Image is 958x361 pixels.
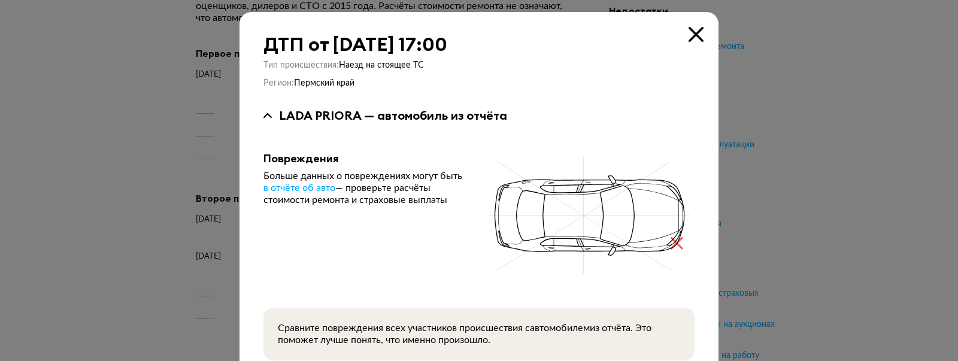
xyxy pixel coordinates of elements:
[263,60,695,71] div: Тип происшествия :
[263,34,695,55] div: ДТП от [DATE] 17:00
[263,78,695,89] div: Регион :
[263,170,466,206] div: Больше данных о повреждениях могут быть — проверьте расчёты стоимости ремонта и страховые выплаты
[339,61,424,69] span: Наезд на стоящее ТС
[294,79,354,87] span: Пермский край
[263,182,335,194] a: в отчёте об авто
[263,152,466,165] div: Повреждения
[279,108,507,123] div: LADA PRIORA — автомобиль из отчёта
[263,183,335,193] span: в отчёте об авто
[278,322,680,346] div: Сравните повреждения всех участников происшествия с автомобилем из отчёта. Это поможет лучше поня...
